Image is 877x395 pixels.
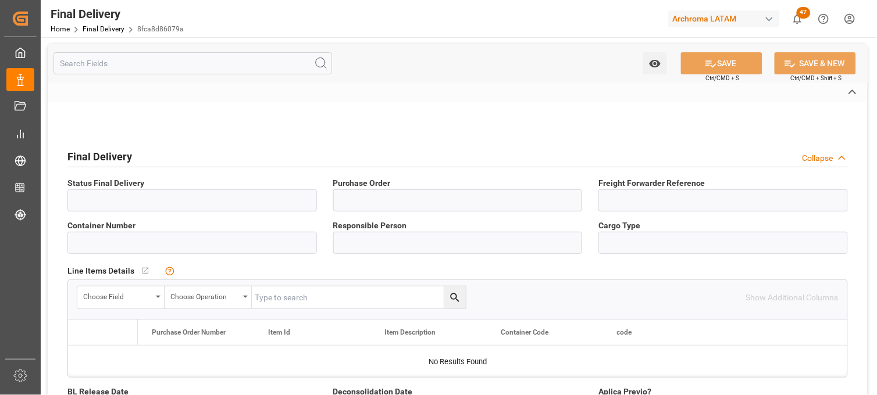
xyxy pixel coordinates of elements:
[775,52,856,74] button: SAVE & NEW
[501,328,549,336] span: Container Code
[67,149,132,164] h2: Final Delivery
[268,328,290,336] span: Item Id
[83,25,124,33] a: Final Delivery
[706,74,740,82] span: Ctrl/CMD + S
[67,265,134,277] span: Line Items Details
[252,286,466,308] input: Type to search
[598,220,640,232] span: Cargo Type
[643,52,667,74] button: open menu
[165,286,252,308] button: open menu
[67,220,136,232] span: Container Number
[77,286,165,308] button: open menu
[170,289,239,302] div: Choose Operation
[51,5,184,23] div: Final Delivery
[333,220,407,232] span: Responsible Person
[54,52,332,74] input: Search Fields
[668,10,780,27] div: Archroma LATAM
[67,177,144,189] span: Status Final Delivery
[83,289,152,302] div: Choose field
[668,8,785,30] button: Archroma LATAM
[444,286,466,308] button: search button
[811,6,837,32] button: Help Center
[681,52,762,74] button: SAVE
[333,177,391,189] span: Purchase Order
[598,177,705,189] span: Freight Forwarder Reference
[803,152,833,164] div: Collapse
[384,328,436,336] span: Item Description
[51,25,70,33] a: Home
[791,74,842,82] span: Ctrl/CMD + Shift + S
[152,328,226,336] span: Purchase Order Number
[785,6,811,32] button: show 47 new notifications
[617,328,632,336] span: code
[797,7,811,19] span: 47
